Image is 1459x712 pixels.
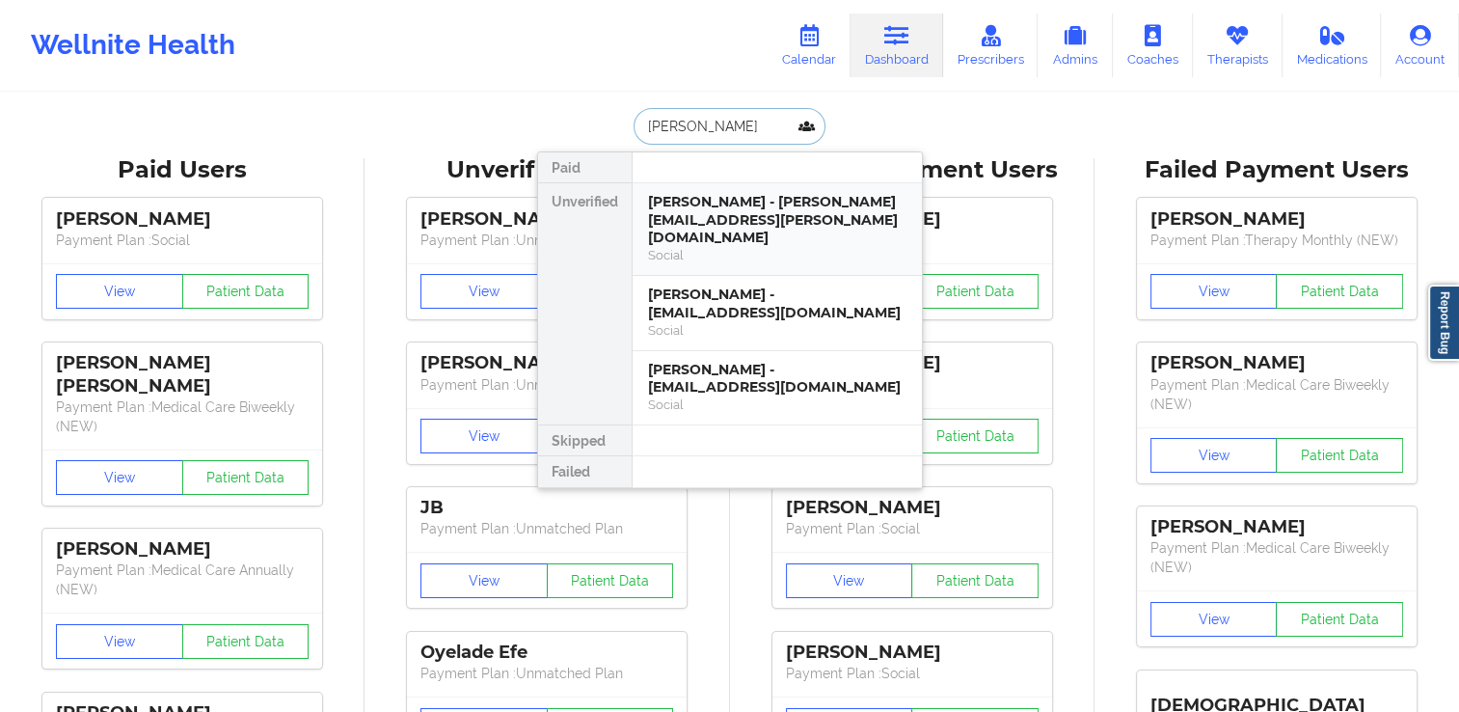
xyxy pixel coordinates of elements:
[1150,602,1278,637] button: View
[648,286,906,321] div: [PERSON_NAME] - [EMAIL_ADDRESS][DOMAIN_NAME]
[182,624,310,659] button: Patient Data
[1150,538,1403,577] p: Payment Plan : Medical Care Biweekly (NEW)
[56,274,183,309] button: View
[1150,208,1403,231] div: [PERSON_NAME]
[420,208,673,231] div: [PERSON_NAME]
[1150,516,1403,538] div: [PERSON_NAME]
[1276,602,1403,637] button: Patient Data
[378,155,716,185] div: Unverified Users
[786,519,1039,538] p: Payment Plan : Social
[420,375,673,395] p: Payment Plan : Unmatched Plan
[851,14,943,77] a: Dashboard
[56,561,309,599] p: Payment Plan : Medical Care Annually (NEW)
[1150,438,1278,473] button: View
[943,14,1039,77] a: Prescribers
[420,664,673,683] p: Payment Plan : Unmatched Plan
[648,247,906,263] div: Social
[1038,14,1113,77] a: Admins
[182,460,310,495] button: Patient Data
[56,208,309,231] div: [PERSON_NAME]
[1150,352,1403,374] div: [PERSON_NAME]
[547,563,674,598] button: Patient Data
[648,193,906,247] div: [PERSON_NAME] - [PERSON_NAME][EMAIL_ADDRESS][PERSON_NAME][DOMAIN_NAME]
[911,274,1039,309] button: Patient Data
[538,183,632,425] div: Unverified
[1283,14,1382,77] a: Medications
[182,274,310,309] button: Patient Data
[1150,231,1403,250] p: Payment Plan : Therapy Monthly (NEW)
[56,460,183,495] button: View
[538,425,632,456] div: Skipped
[648,361,906,397] div: [PERSON_NAME] - [EMAIL_ADDRESS][DOMAIN_NAME]
[1150,375,1403,414] p: Payment Plan : Medical Care Biweekly (NEW)
[420,642,673,664] div: Oyelade Efe
[538,456,632,487] div: Failed
[420,497,673,519] div: JB
[420,419,548,453] button: View
[1193,14,1283,77] a: Therapists
[1150,274,1278,309] button: View
[768,14,851,77] a: Calendar
[1108,155,1445,185] div: Failed Payment Users
[1428,285,1459,361] a: Report Bug
[420,563,548,598] button: View
[1381,14,1459,77] a: Account
[420,352,673,374] div: [PERSON_NAME]
[1113,14,1193,77] a: Coaches
[911,419,1039,453] button: Patient Data
[420,519,673,538] p: Payment Plan : Unmatched Plan
[420,274,548,309] button: View
[56,624,183,659] button: View
[56,397,309,436] p: Payment Plan : Medical Care Biweekly (NEW)
[56,352,309,397] div: [PERSON_NAME] [PERSON_NAME]
[1276,438,1403,473] button: Patient Data
[786,497,1039,519] div: [PERSON_NAME]
[786,664,1039,683] p: Payment Plan : Social
[538,152,632,183] div: Paid
[648,322,906,339] div: Social
[786,642,1039,664] div: [PERSON_NAME]
[911,563,1039,598] button: Patient Data
[648,397,906,413] div: Social
[420,231,673,250] p: Payment Plan : Unmatched Plan
[14,155,351,185] div: Paid Users
[56,231,309,250] p: Payment Plan : Social
[56,538,309,561] div: [PERSON_NAME]
[786,563,913,598] button: View
[1276,274,1403,309] button: Patient Data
